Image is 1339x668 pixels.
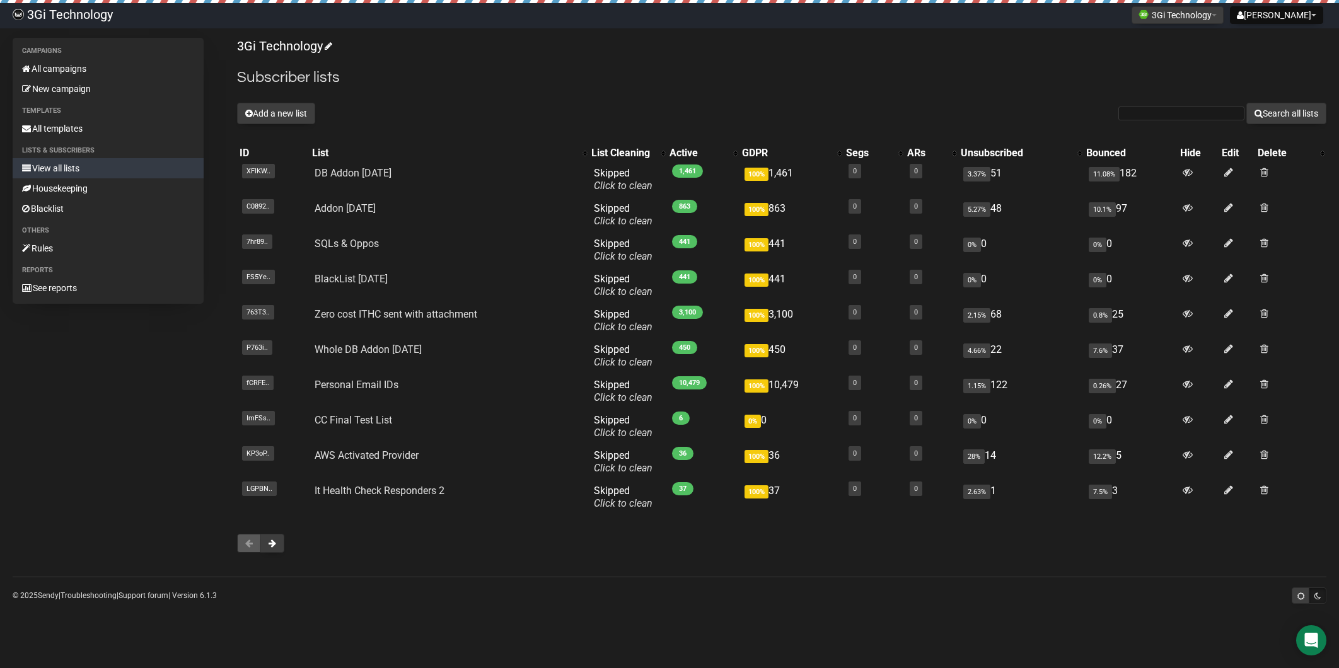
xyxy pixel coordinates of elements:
[958,268,1084,303] td: 0
[242,481,277,496] span: LGPBN..
[1219,144,1255,162] th: Edit: No sort applied, sorting is disabled
[963,167,990,181] span: 3.37%
[13,278,204,298] a: See reports
[594,167,652,192] span: Skipped
[843,144,905,162] th: Segs: No sort applied, activate to apply an ascending sort
[237,38,330,54] a: 3Gi Technology
[13,9,24,20] img: 4201c117bde267367e2074cdc52732f5
[13,238,204,258] a: Rules
[745,415,761,428] span: 0%
[958,480,1084,515] td: 1
[745,309,768,322] span: 100%
[853,485,857,493] a: 0
[242,411,275,425] span: ImFSs..
[853,308,857,316] a: 0
[963,379,990,393] span: 1.15%
[739,480,843,515] td: 37
[13,143,204,158] li: Lists & subscribers
[1084,197,1178,233] td: 97
[958,162,1084,197] td: 51
[1089,414,1106,429] span: 0%
[963,202,990,217] span: 5.27%
[1089,273,1106,287] span: 0%
[1084,374,1178,409] td: 27
[745,168,768,181] span: 100%
[1255,144,1326,162] th: Delete: No sort applied, activate to apply an ascending sort
[853,167,857,175] a: 0
[914,449,918,458] a: 0
[13,223,204,238] li: Others
[589,144,667,162] th: List Cleaning: No sort applied, activate to apply an ascending sort
[13,79,204,99] a: New campaign
[242,234,272,249] span: 7hr89..
[594,285,652,297] a: Click to clean
[13,178,204,199] a: Housekeeping
[13,59,204,79] a: All campaigns
[853,379,857,387] a: 0
[745,379,768,393] span: 100%
[963,308,990,323] span: 2.15%
[672,164,703,178] span: 1,461
[594,273,652,297] span: Skipped
[242,446,274,461] span: KP3oP..
[1089,379,1116,393] span: 0.26%
[1132,6,1224,24] button: 3Gi Technology
[594,462,652,474] a: Click to clean
[963,273,981,287] span: 0%
[1246,103,1326,124] button: Search all lists
[745,450,768,463] span: 100%
[1139,9,1149,20] img: 1.png
[963,449,985,464] span: 28%
[745,203,768,216] span: 100%
[594,238,652,262] span: Skipped
[739,197,843,233] td: 863
[237,144,310,162] th: ID: No sort applied, sorting is disabled
[739,233,843,268] td: 441
[1084,233,1178,268] td: 0
[242,199,274,214] span: C0892..
[958,144,1084,162] th: Unsubscribed: No sort applied, activate to apply an ascending sort
[958,374,1084,409] td: 122
[1178,144,1219,162] th: Hide: No sort applied, sorting is disabled
[594,485,652,509] span: Skipped
[1222,147,1253,159] div: Edit
[1084,144,1178,162] th: Bounced: No sort applied, sorting is disabled
[594,202,652,227] span: Skipped
[742,147,831,159] div: GDPR
[13,118,204,139] a: All templates
[13,103,204,118] li: Templates
[739,409,843,444] td: 0
[315,379,398,391] a: Personal Email IDs
[963,238,981,252] span: 0%
[13,263,204,278] li: Reports
[672,306,703,319] span: 3,100
[853,343,857,352] a: 0
[914,167,918,175] a: 0
[1084,338,1178,374] td: 37
[853,449,857,458] a: 0
[958,444,1084,480] td: 14
[672,412,690,425] span: 6
[13,589,217,602] p: © 2025 | | | Version 6.1.3
[1089,167,1120,181] span: 11.08%
[237,103,315,124] button: Add a new list
[594,391,652,403] a: Click to clean
[242,376,274,390] span: fCRFE..
[739,303,843,338] td: 3,100
[914,379,918,387] a: 0
[1296,625,1326,655] div: Open Intercom Messenger
[963,414,981,429] span: 0%
[237,66,1326,89] h2: Subscriber lists
[1258,147,1314,159] div: Delete
[1180,147,1217,159] div: Hide
[739,338,843,374] td: 450
[853,238,857,246] a: 0
[594,250,652,262] a: Click to clean
[1084,268,1178,303] td: 0
[1089,449,1116,464] span: 12.2%
[672,341,697,354] span: 450
[907,147,946,159] div: ARs
[242,164,275,178] span: XFlKW..
[669,147,727,159] div: Active
[61,591,117,600] a: Troubleshooting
